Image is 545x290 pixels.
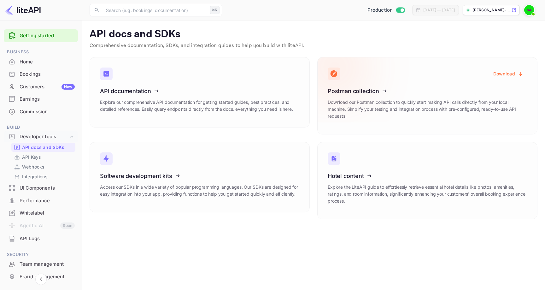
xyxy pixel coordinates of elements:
div: API docs and SDKs [11,143,75,152]
span: Build [4,124,78,131]
div: Commission [20,108,75,115]
h3: API documentation [100,88,299,94]
div: API Logs [20,235,75,242]
p: Comprehensive documentation, SDKs, and integration guides to help you build with liteAPI. [90,42,537,50]
p: API Keys [22,154,41,160]
a: Whitelabel [4,207,78,219]
div: Team management [20,261,75,268]
div: New [62,84,75,90]
a: Webhooks [14,163,73,170]
div: Performance [20,197,75,204]
a: Home [4,56,78,68]
img: Senthilkumar Arumugam [524,5,534,15]
a: Integrations [14,173,73,180]
div: Developer tools [20,133,68,140]
span: Production [367,7,393,14]
h3: Software development kits [100,173,299,179]
div: Whitelabel [20,210,75,217]
a: API Keys [14,154,73,160]
div: Developer tools [4,131,78,142]
div: Integrations [11,172,75,181]
div: Bookings [20,71,75,78]
p: Access our SDKs in a wide variety of popular programming languages. Our SDKs are designed for eas... [100,184,299,198]
p: API docs and SDKs [90,28,537,41]
div: CustomersNew [4,81,78,93]
a: Commission [4,106,78,117]
a: CustomersNew [4,81,78,92]
span: Security [4,251,78,258]
p: API docs and SDKs [22,144,65,151]
h3: Hotel content [328,173,527,179]
div: [DATE] — [DATE] [423,7,455,13]
p: Explore the LiteAPI guide to effortlessly retrieve essential hotel details like photos, amenities... [328,184,527,204]
button: Download [489,68,527,80]
a: Earnings [4,93,78,105]
span: Business [4,49,78,56]
a: API docs and SDKs [14,144,73,151]
a: API documentationExplore our comprehensive API documentation for getting started guides, best pra... [90,57,310,127]
a: Getting started [20,32,75,39]
div: Performance [4,195,78,207]
div: API Keys [11,152,75,162]
button: Collapse navigation [35,274,47,285]
div: Team management [4,258,78,270]
div: Fraud management [20,273,75,281]
div: UI Components [20,185,75,192]
a: Team management [4,258,78,270]
div: Getting started [4,29,78,42]
p: [PERSON_NAME]-... [472,7,510,13]
div: API Logs [4,233,78,245]
img: LiteAPI logo [5,5,41,15]
a: Fraud management [4,271,78,282]
div: Switch to Sandbox mode [365,7,407,14]
div: ⌘K [210,6,220,14]
p: Explore our comprehensive API documentation for getting started guides, best practices, and detai... [100,99,299,113]
div: Earnings [20,96,75,103]
input: Search (e.g. bookings, documentation) [102,4,208,16]
a: Hotel contentExplore the LiteAPI guide to effortlessly retrieve essential hotel details like phot... [317,142,537,219]
p: Download our Postman collection to quickly start making API calls directly from your local machin... [328,99,527,120]
a: Software development kitsAccess our SDKs in a wide variety of popular programming languages. Our ... [90,142,310,212]
a: API Logs [4,233,78,244]
div: Webhooks [11,162,75,171]
div: Home [20,58,75,66]
p: Integrations [22,173,47,180]
div: Customers [20,83,75,91]
h3: Postman collection [328,88,527,94]
a: Performance [4,195,78,206]
a: UI Components [4,182,78,194]
p: Webhooks [22,163,44,170]
div: Commission [4,106,78,118]
a: Bookings [4,68,78,80]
